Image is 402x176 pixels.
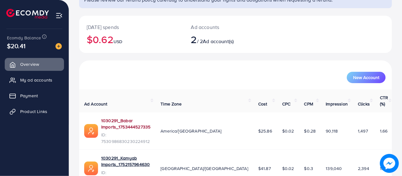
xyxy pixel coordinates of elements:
[258,165,271,172] span: $41.87
[160,165,248,172] span: [GEOGRAPHIC_DATA]/[GEOGRAPHIC_DATA]
[55,43,62,49] img: image
[160,101,182,107] span: Time Zone
[304,165,313,172] span: $0.3
[358,128,368,134] span: 1,497
[5,105,64,118] a: Product Links
[191,33,254,45] h2: / 2
[380,94,388,107] span: CTR (%)
[7,41,26,50] span: $20.41
[258,128,272,134] span: $25.86
[326,128,338,134] span: 90,118
[203,38,234,45] span: Ad account(s)
[191,32,197,47] span: 2
[84,124,98,138] img: ic-ads-acc.e4c84228.svg
[101,117,150,130] a: 1030291_Babar Imports_1753444527335
[87,23,176,31] p: [DATE] spends
[258,101,267,107] span: Cost
[20,108,47,115] span: Product Links
[347,72,386,83] button: New Account
[326,101,348,107] span: Impression
[5,74,64,86] a: My ad accounts
[191,23,254,31] p: Ad accounts
[160,128,221,134] span: America/[GEOGRAPHIC_DATA]
[20,93,38,99] span: Payment
[5,89,64,102] a: Payment
[84,162,98,175] img: ic-ads-acc.e4c84228.svg
[380,154,399,173] img: image
[282,128,294,134] span: $0.02
[358,165,369,172] span: 2,394
[87,33,176,45] h2: $0.62
[20,61,39,67] span: Overview
[101,155,150,168] a: 1030291_Kamyab Imports_1752157964630
[353,75,379,80] span: New Account
[84,101,108,107] span: Ad Account
[304,101,313,107] span: CPM
[7,35,41,41] span: Ecomdy Balance
[380,128,388,134] span: 1.66
[101,132,150,145] span: ID: 7530986830230224912
[6,9,49,19] img: logo
[282,101,290,107] span: CPC
[20,77,52,83] span: My ad accounts
[5,58,64,71] a: Overview
[304,128,316,134] span: $0.28
[55,12,63,19] img: menu
[282,165,294,172] span: $0.02
[114,38,122,45] span: USD
[358,101,370,107] span: Clicks
[326,165,342,172] span: 139,040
